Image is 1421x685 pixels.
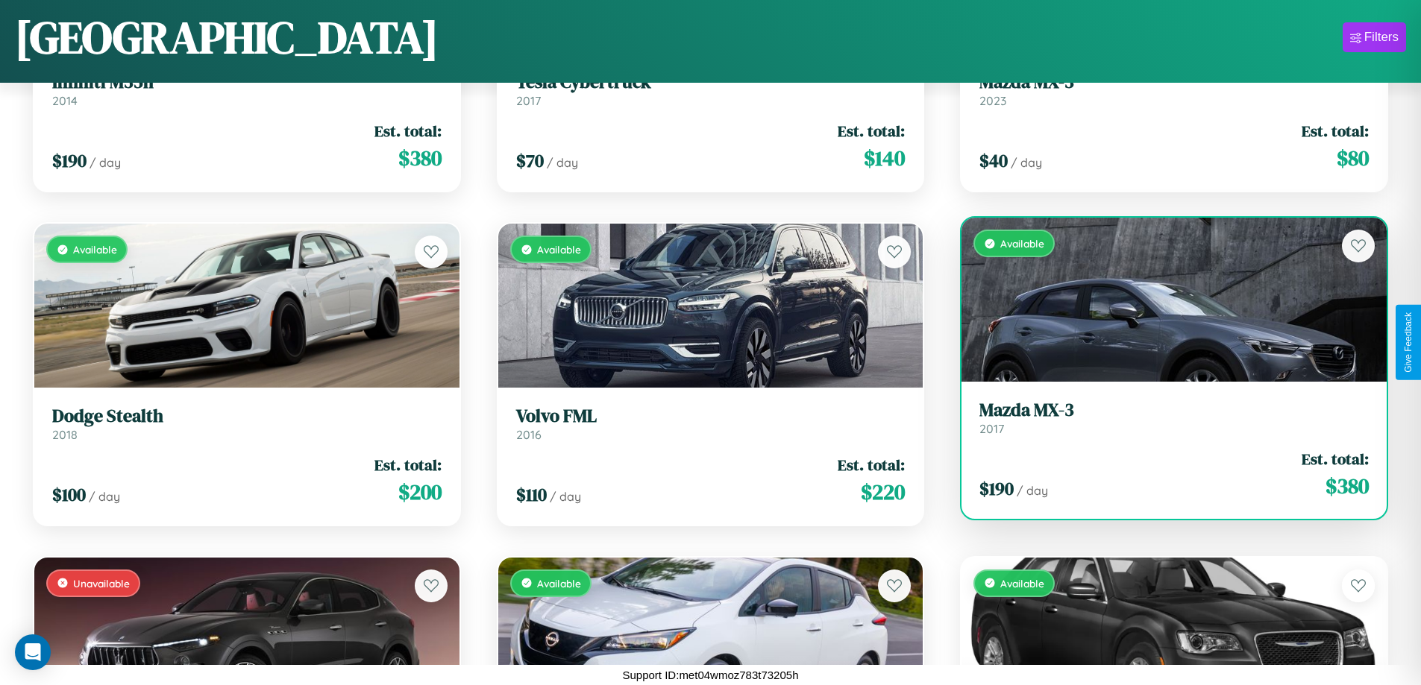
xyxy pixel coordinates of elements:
span: 2016 [516,427,542,442]
span: $ 190 [52,148,87,173]
a: Mazda MX-32023 [979,72,1369,108]
span: $ 100 [52,482,86,507]
span: Est. total: [1302,120,1369,142]
span: Est. total: [838,454,905,476]
a: Tesla Cybertruck2017 [516,72,906,108]
span: $ 380 [1326,471,1369,501]
h3: Mazda MX-3 [979,72,1369,93]
button: Filters [1343,22,1406,52]
div: Give Feedback [1403,312,1414,373]
span: / day [550,489,581,504]
h1: [GEOGRAPHIC_DATA] [15,7,439,68]
span: $ 40 [979,148,1008,173]
span: $ 380 [398,143,442,173]
span: / day [90,155,121,170]
span: $ 80 [1337,143,1369,173]
h3: Volvo FML [516,405,906,427]
h3: Tesla Cybertruck [516,72,906,93]
span: 2017 [516,93,541,108]
span: $ 200 [398,477,442,507]
h3: Dodge Stealth [52,405,442,427]
span: / day [89,489,120,504]
span: $ 70 [516,148,544,173]
span: Available [1000,577,1044,590]
a: Volvo FML2016 [516,405,906,442]
span: Available [537,577,581,590]
span: 2014 [52,93,78,108]
span: Est. total: [838,120,905,142]
span: Est. total: [1302,448,1369,470]
div: Filters [1364,30,1399,45]
span: $ 110 [516,482,547,507]
h3: Infiniti M35h [52,72,442,93]
span: Available [537,243,581,256]
span: $ 220 [861,477,905,507]
span: / day [547,155,578,170]
span: $ 140 [864,143,905,173]
span: 2017 [979,421,1004,436]
div: Open Intercom Messenger [15,634,51,670]
span: $ 190 [979,476,1014,501]
span: 2018 [52,427,78,442]
span: Est. total: [374,120,442,142]
span: Available [1000,237,1044,250]
a: Mazda MX-32017 [979,400,1369,436]
span: / day [1011,155,1042,170]
a: Infiniti M35h2014 [52,72,442,108]
span: 2023 [979,93,1006,108]
p: Support ID: met04wmoz783t73205h [623,665,799,685]
span: Available [73,243,117,256]
a: Dodge Stealth2018 [52,405,442,442]
span: / day [1017,483,1048,498]
h3: Mazda MX-3 [979,400,1369,421]
span: Est. total: [374,454,442,476]
span: Unavailable [73,577,130,590]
